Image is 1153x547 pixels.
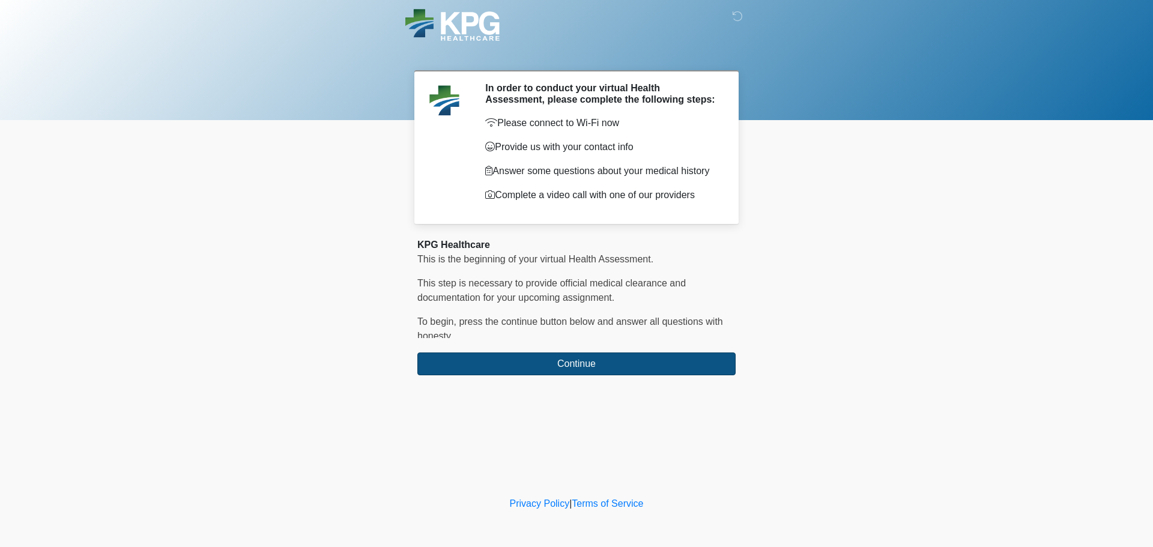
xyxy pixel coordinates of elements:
[408,43,745,65] h1: ‎ ‎ ‎
[485,140,718,154] p: Provide us with your contact info
[426,82,462,118] img: Agent Avatar
[417,278,686,303] span: This step is necessary to provide official medical clearance and documentation for your upcoming ...
[417,352,736,375] button: Continue
[569,498,572,509] a: |
[485,164,718,178] p: Answer some questions about your medical history
[417,316,723,341] span: To begin, ﻿﻿﻿﻿﻿﻿﻿﻿﻿﻿﻿﻿﻿﻿﻿﻿﻿press the continue button below and answer all questions with honesty.
[417,238,736,252] div: KPG Healthcare
[485,116,718,130] p: Please connect to Wi-Fi now
[405,9,500,41] img: KPG Healthcare Logo
[417,254,653,264] span: This is the beginning of your virtual Health Assessment.
[485,82,718,105] h2: In order to conduct your virtual Health Assessment, please complete the following steps:
[572,498,643,509] a: Terms of Service
[485,188,718,202] p: Complete a video call with one of our providers
[510,498,570,509] a: Privacy Policy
